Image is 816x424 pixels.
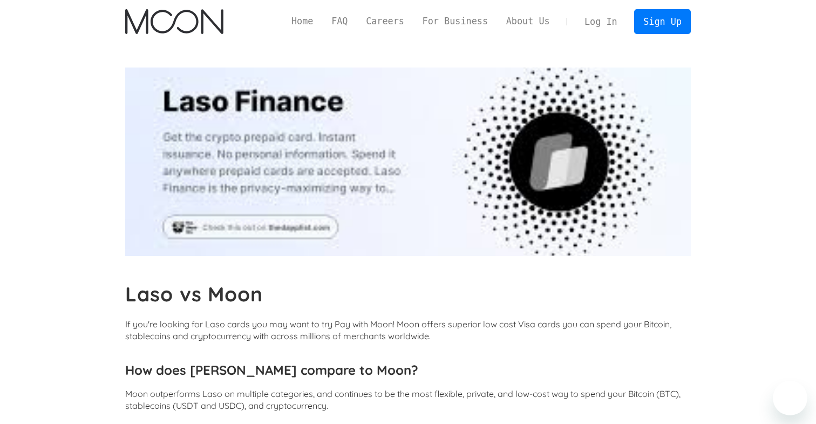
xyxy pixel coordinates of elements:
img: Moon Logo [125,9,223,34]
b: Laso vs Moon [125,281,263,306]
a: About Us [497,15,559,28]
a: home [125,9,223,34]
a: Careers [357,15,413,28]
p: If you're looking for Laso cards you may want to try Pay with Moon! Moon offers superior low cost... [125,318,691,342]
iframe: Button to launch messaging window [773,381,807,415]
a: For Business [413,15,497,28]
p: Moon outperforms Laso on multiple categories, and continues to be the most flexible, private, and... [125,388,691,412]
h3: How does [PERSON_NAME] compare to Moon? [125,362,691,378]
a: Home [282,15,322,28]
a: FAQ [322,15,357,28]
a: Log In [575,10,626,33]
a: Sign Up [634,9,690,33]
